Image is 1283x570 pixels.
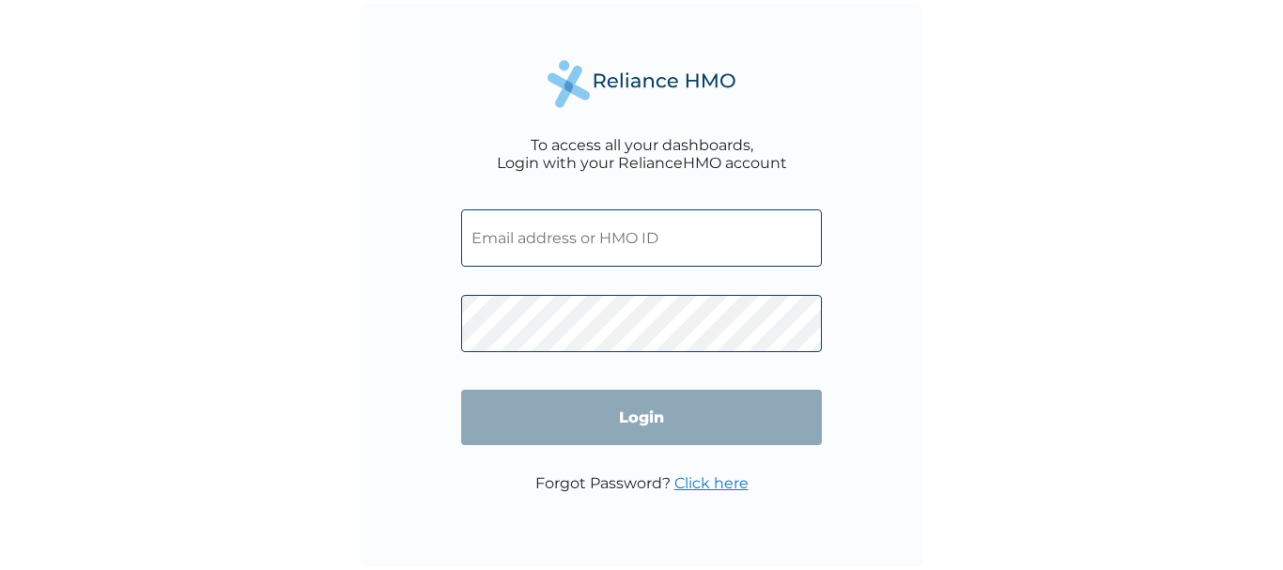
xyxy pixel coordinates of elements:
[548,60,735,108] img: Reliance Health's Logo
[674,474,749,492] a: Click here
[497,136,787,172] div: To access all your dashboards, Login with your RelianceHMO account
[461,390,822,445] input: Login
[461,209,822,267] input: Email address or HMO ID
[535,474,749,492] p: Forgot Password?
